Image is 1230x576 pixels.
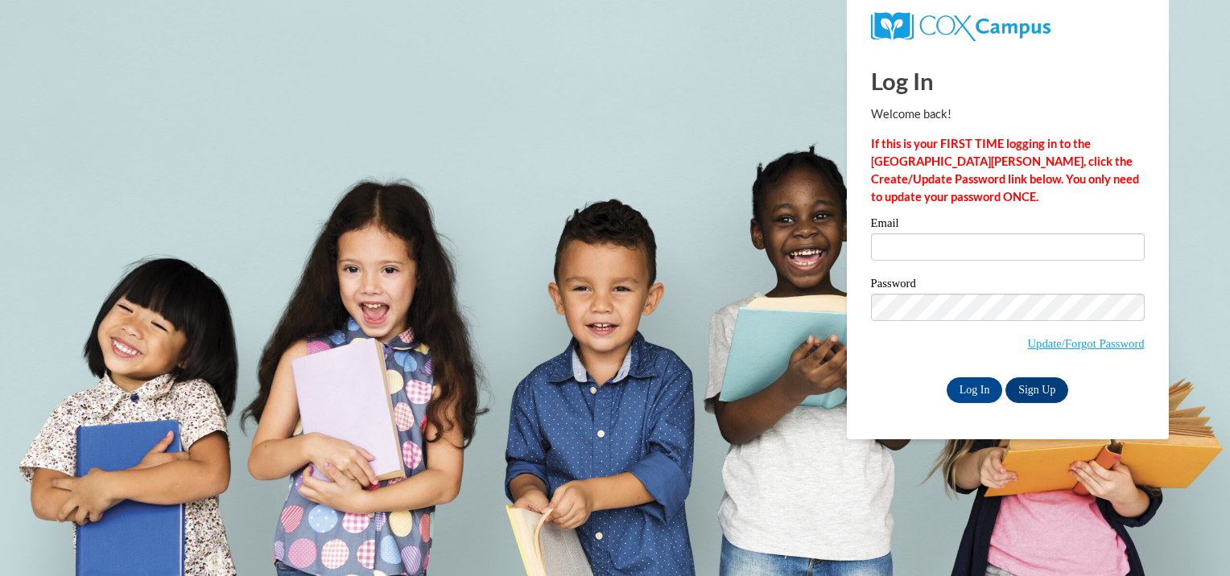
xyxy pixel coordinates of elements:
h1: Log In [871,64,1145,97]
label: Password [871,278,1145,294]
p: Welcome back! [871,105,1145,123]
input: Log In [947,377,1003,403]
a: COX Campus [871,19,1050,32]
a: Update/Forgot Password [1028,337,1145,350]
strong: If this is your FIRST TIME logging in to the [GEOGRAPHIC_DATA][PERSON_NAME], click the Create/Upd... [871,137,1139,204]
a: Sign Up [1005,377,1068,403]
label: Email [871,217,1145,233]
img: COX Campus [871,12,1050,41]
